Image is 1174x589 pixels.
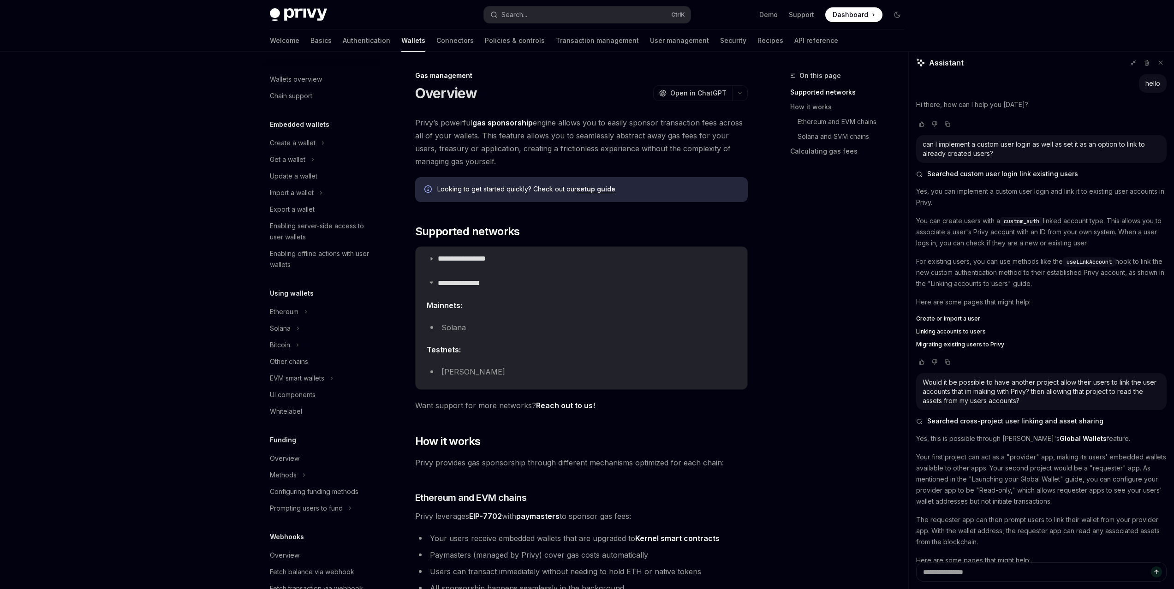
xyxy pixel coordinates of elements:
a: Export a wallet [262,201,381,218]
div: hello [1145,79,1160,88]
li: Paymasters (managed by Privy) cover gas costs automatically [415,548,748,561]
a: Wallets [401,30,425,52]
p: Yes, this is possible through [PERSON_NAME]'s feature. [916,433,1167,444]
a: Ethereum and EVM chains [790,114,912,129]
div: Whitelabel [270,406,302,417]
a: Recipes [757,30,783,52]
span: Migrating existing users to Privy [916,341,1004,348]
button: Searched custom user login link existing users [916,169,1167,178]
a: Enabling server-side access to user wallets [262,218,381,245]
svg: Info [424,185,434,195]
a: User management [650,30,709,52]
a: Basics [310,30,332,52]
div: Ethereum [270,306,298,317]
span: How it works [415,434,481,449]
div: Enabling server-side access to user wallets [270,220,375,243]
button: Vote that response was not good [929,119,940,129]
strong: gas sponsorship [472,118,533,127]
div: Prompting users to fund [270,503,343,514]
a: Fetch balance via webhook [262,564,381,580]
button: Toggle Prompting users to fund section [262,500,381,517]
div: Import a wallet [270,187,314,198]
button: Toggle Ethereum section [262,303,381,320]
div: Enabling offline actions with user wallets [270,248,375,270]
button: Toggle Methods section [262,467,381,483]
div: EVM smart wallets [270,373,324,384]
button: Vote that response was good [916,357,927,367]
a: setup guide [577,185,615,193]
strong: Global Wallets [1060,434,1107,442]
a: Reach out to us! [536,401,595,411]
button: Toggle Solana section [262,320,381,337]
button: Copy chat response [942,119,953,129]
div: Export a wallet [270,204,315,215]
h5: Using wallets [270,288,314,299]
a: Whitelabel [262,403,381,420]
li: Solana [427,321,736,334]
span: On this page [799,70,841,81]
a: Policies & controls [485,30,545,52]
a: Connectors [436,30,474,52]
p: Yes, you can implement a custom user login and link it to existing user accounts in Privy. [916,186,1167,208]
button: Toggle Import a wallet section [262,184,381,201]
li: [PERSON_NAME] [427,365,736,378]
a: Demo [759,10,778,19]
a: UI components [262,387,381,403]
span: Privy provides gas sponsorship through different mechanisms optimized for each chain: [415,456,748,469]
span: Dashboard [833,10,868,19]
div: UI components [270,389,316,400]
span: custom_auth [1004,218,1039,225]
a: Kernel smart contracts [635,534,720,543]
div: Gas management [415,71,748,80]
button: Open search [484,6,691,23]
span: Privy leverages with to sponsor gas fees: [415,510,748,523]
div: Bitcoin [270,339,290,351]
span: Open in ChatGPT [670,89,727,98]
div: Update a wallet [270,171,317,182]
a: API reference [794,30,838,52]
span: Ctrl K [671,11,685,18]
a: How it works [790,100,912,114]
div: Get a wallet [270,154,305,165]
a: Other chains [262,353,381,370]
span: Searched cross-project user linking and asset sharing [927,416,1103,426]
a: Wallets overview [262,71,381,88]
a: Dashboard [825,7,882,22]
h5: Funding [270,434,296,446]
button: Toggle Get a wallet section [262,151,381,168]
button: Copy chat response [942,357,953,367]
div: Other chains [270,356,308,367]
div: Would it be possible to have another project allow their users to link the user accounts that im ... [923,378,1160,405]
span: Supported networks [415,224,520,239]
strong: Mainnets: [427,301,462,310]
button: Vote that response was good [916,119,927,129]
button: Searched cross-project user linking and asset sharing [916,416,1167,426]
button: Toggle dark mode [890,7,905,22]
span: Ethereum and EVM chains [415,491,527,504]
button: Vote that response was not good [929,357,940,367]
div: Fetch balance via webhook [270,566,354,577]
div: Chain support [270,90,312,101]
span: Looking to get started quickly? Check out our . [437,184,739,194]
p: Your first project can act as a "provider" app, making its users' embedded wallets available to o... [916,452,1167,507]
a: EIP-7702 [469,512,502,521]
p: For existing users, you can use methods like the hook to link the new custom authentication metho... [916,256,1167,289]
a: Calculating gas fees [790,144,912,159]
div: Create a wallet [270,137,316,149]
button: Toggle EVM smart wallets section [262,370,381,387]
strong: Testnets: [427,345,461,354]
span: Linking accounts to users [916,328,986,335]
span: Create or import a user [916,315,980,322]
a: Security [720,30,746,52]
a: Overview [262,547,381,564]
a: Update a wallet [262,168,381,184]
textarea: Ask a question... [916,562,1167,582]
p: You can create users with a linked account type. This allows you to associate a user's Privy acco... [916,215,1167,249]
a: Chain support [262,88,381,104]
a: Supported networks [790,85,912,100]
div: Overview [270,550,299,561]
button: Open in ChatGPT [653,85,732,101]
li: Your users receive embedded wallets that are upgraded to [415,532,748,545]
a: Overview [262,450,381,467]
span: Searched custom user login link existing users [927,169,1078,178]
